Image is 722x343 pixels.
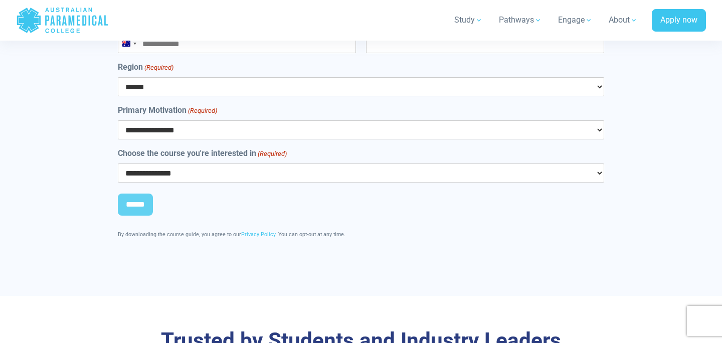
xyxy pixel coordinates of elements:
a: Apply now [652,9,706,32]
button: Selected country [118,35,139,53]
label: Region [118,61,173,73]
a: Engage [552,6,599,34]
span: By downloading the course guide, you agree to our . You can opt-out at any time. [118,231,345,238]
label: Primary Motivation [118,104,217,116]
span: (Required) [188,106,218,116]
span: (Required) [257,149,287,159]
a: Study [448,6,489,34]
a: Privacy Policy [241,231,275,238]
a: Australian Paramedical College [16,4,109,37]
span: (Required) [144,63,174,73]
label: Choose the course you're interested in [118,147,287,159]
a: About [603,6,644,34]
a: Pathways [493,6,548,34]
